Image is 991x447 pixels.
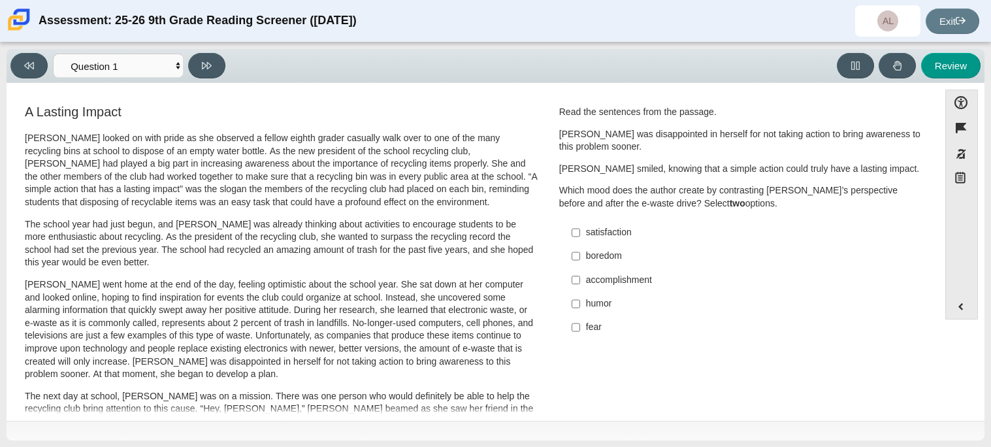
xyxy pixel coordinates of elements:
[559,106,922,119] p: Read the sentences from the passage.
[5,6,33,33] img: Carmen School of Science & Technology
[586,226,916,239] div: satisfaction
[586,250,916,263] div: boredom
[945,115,978,141] button: Flag item
[926,8,979,34] a: Exit
[879,53,916,78] button: Raise Your Hand
[25,132,538,209] p: [PERSON_NAME] looked on with pride as she observed a fellow eighth grader casually walk over to o...
[559,128,922,154] p: [PERSON_NAME] was disappointed in herself for not taking action to bring awareness to this proble...
[883,16,894,25] span: AL
[946,294,977,319] button: Expand menu. Displays the button labels.
[559,163,922,176] p: [PERSON_NAME] smiled, knowing that a simple action could truly have a lasting impact.
[730,197,745,209] b: two
[25,218,538,269] p: The school year had just begun, and [PERSON_NAME] was already thinking about activities to encour...
[39,5,357,37] div: Assessment: 25-26 9th Grade Reading Screener ([DATE])
[25,278,538,381] p: [PERSON_NAME] went home at the end of the day, feeling optimistic about the school year. She sat ...
[945,167,978,193] button: Notepad
[586,321,916,334] div: fear
[5,24,33,35] a: Carmen School of Science & Technology
[13,90,932,416] div: Assessment items
[921,53,981,78] button: Review
[586,274,916,287] div: accomplishment
[25,105,538,119] h3: A Lasting Impact
[945,141,978,167] button: Toggle response masking
[559,184,922,210] p: Which mood does the author create by contrasting [PERSON_NAME]’s perspective before and after the...
[586,297,916,310] div: humor
[945,90,978,115] button: Open Accessibility Menu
